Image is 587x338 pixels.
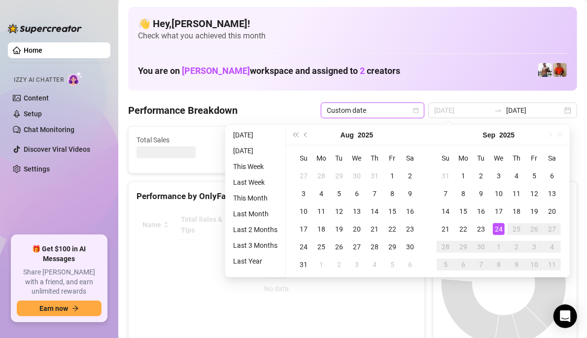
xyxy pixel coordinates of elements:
div: Open Intercom Messenger [553,304,577,328]
div: 16 [404,205,416,217]
td: 2025-08-30 [401,238,419,256]
td: 2025-07-28 [312,167,330,185]
td: 2025-08-29 [383,238,401,256]
button: Earn nowarrow-right [17,301,102,316]
li: Last 2 Months [229,224,281,236]
td: 2025-09-12 [525,185,543,203]
div: 7 [440,188,451,200]
th: We [348,149,366,167]
th: Su [437,149,454,167]
span: Izzy AI Chatter [14,75,64,85]
td: 2025-08-20 [348,220,366,238]
div: 31 [440,170,451,182]
td: 2025-09-04 [366,256,383,273]
div: 14 [369,205,380,217]
td: 2025-08-08 [383,185,401,203]
td: 2025-10-09 [508,256,525,273]
button: Choose a month [341,125,354,145]
td: 2025-09-03 [490,167,508,185]
td: 2025-09-15 [454,203,472,220]
img: JUSTIN [538,63,552,77]
div: 5 [440,259,451,270]
span: Share [PERSON_NAME] with a friend, and earn unlimited rewards [17,268,102,297]
div: 15 [386,205,398,217]
td: 2025-09-10 [490,185,508,203]
li: This Week [229,161,281,172]
td: 2025-08-16 [401,203,419,220]
button: Previous month (PageUp) [301,125,311,145]
td: 2025-08-28 [366,238,383,256]
td: 2025-08-14 [366,203,383,220]
div: 29 [333,170,345,182]
div: 6 [546,170,558,182]
div: 22 [457,223,469,235]
a: Chat Monitoring [24,126,74,134]
div: 3 [528,241,540,253]
div: 8 [386,188,398,200]
td: 2025-08-25 [312,238,330,256]
td: 2025-08-21 [366,220,383,238]
td: 2025-09-20 [543,203,561,220]
li: [DATE] [229,129,281,141]
li: Last Month [229,208,281,220]
div: 22 [386,223,398,235]
div: 3 [493,170,505,182]
div: 20 [351,223,363,235]
div: 18 [315,223,327,235]
td: 2025-07-29 [330,167,348,185]
div: 28 [315,170,327,182]
a: Setup [24,110,42,118]
div: Performance by OnlyFans Creator [137,190,416,203]
td: 2025-09-17 [490,203,508,220]
div: 12 [333,205,345,217]
div: 26 [333,241,345,253]
div: 19 [528,205,540,217]
div: 16 [475,205,487,217]
button: Choose a year [499,125,515,145]
td: 2025-09-02 [472,167,490,185]
div: 1 [386,170,398,182]
div: 2 [333,259,345,270]
td: 2025-09-01 [454,167,472,185]
td: 2025-08-04 [312,185,330,203]
div: 30 [404,241,416,253]
td: 2025-10-05 [437,256,454,273]
div: 7 [475,259,487,270]
span: Total Sales [137,135,226,145]
td: 2025-09-13 [543,185,561,203]
td: 2025-09-01 [312,256,330,273]
td: 2025-08-19 [330,220,348,238]
td: 2025-09-05 [525,167,543,185]
input: End date [506,105,562,116]
a: Discover Viral Videos [24,145,90,153]
td: 2025-09-25 [508,220,525,238]
td: 2025-09-11 [508,185,525,203]
span: swap-right [494,106,502,114]
h4: 👋 Hey, [PERSON_NAME] ! [138,17,567,31]
th: Th [366,149,383,167]
div: 14 [440,205,451,217]
td: 2025-09-18 [508,203,525,220]
td: 2025-10-03 [525,238,543,256]
a: Home [24,46,42,54]
td: 2025-10-01 [490,238,508,256]
th: Th [508,149,525,167]
td: 2025-10-02 [508,238,525,256]
li: Last Year [229,255,281,267]
div: 6 [351,188,363,200]
td: 2025-08-17 [295,220,312,238]
td: 2025-08-18 [312,220,330,238]
div: 30 [351,170,363,182]
td: 2025-09-27 [543,220,561,238]
th: Fr [383,149,401,167]
div: 2 [404,170,416,182]
td: 2025-09-19 [525,203,543,220]
div: 5 [333,188,345,200]
button: Last year (Control + left) [290,125,301,145]
li: Last 3 Months [229,239,281,251]
li: Last Week [229,176,281,188]
td: 2025-09-07 [437,185,454,203]
div: 23 [404,223,416,235]
div: 19 [333,223,345,235]
td: 2025-09-04 [508,167,525,185]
